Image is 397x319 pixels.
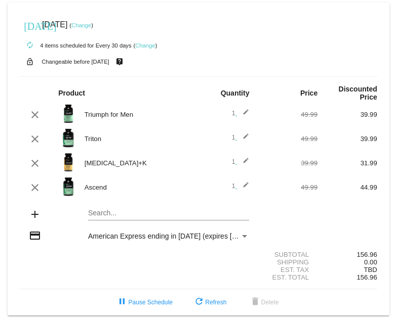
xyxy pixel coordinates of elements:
[29,109,41,121] mat-icon: clear
[29,230,41,242] mat-icon: credit_card
[29,181,41,194] mat-icon: clear
[24,39,36,52] mat-icon: autorenew
[69,22,93,28] small: ( )
[20,42,131,49] small: 4 items scheduled for Every 30 days
[24,19,36,31] mat-icon: [DATE]
[24,55,36,68] mat-icon: lock_open
[71,22,91,28] a: Change
[364,266,377,274] span: TBD
[339,85,377,101] strong: Discounted Price
[29,208,41,220] mat-icon: add
[29,133,41,145] mat-icon: clear
[356,274,377,281] span: 156.96
[29,157,41,169] mat-icon: clear
[364,258,377,266] span: 0.00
